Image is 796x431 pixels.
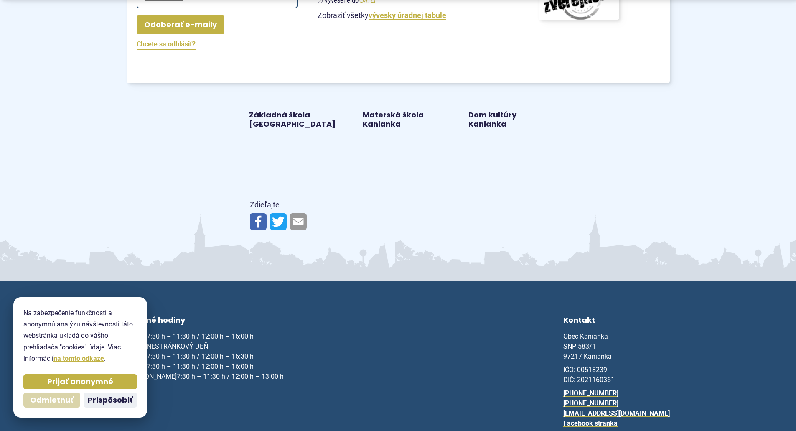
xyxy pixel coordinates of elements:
[563,365,670,385] p: IČO: 00518239 DIČ: 2021160361
[369,11,446,20] a: Zobraziť celú úradnú tabuľu
[563,332,612,360] span: Obec Kanianka SNP 583/1 97217 Kanianka
[30,395,74,405] span: Odmietnuť
[47,377,113,387] span: Prijať anonymné
[461,110,547,129] a: Dom kultúry Kanianka
[137,15,224,34] button: Odoberať e-maily
[250,213,267,230] img: Zdieľať na Facebooku
[318,11,478,20] p: Zobraziť všetky
[127,372,177,382] span: [PERSON_NAME]
[53,354,104,362] a: na tomto odkaze
[23,374,137,389] button: Prijať anonymné
[270,213,287,230] img: Zdieľať na Twitteri
[563,409,670,417] a: [EMAIL_ADDRESS][DOMAIN_NAME]
[290,213,307,230] img: Zdieľať e-mailom
[88,395,133,405] span: Prispôsobiť
[127,332,284,382] p: 7:30 h – 11:30 h / 12:00 h – 16:00 h NESTRÁNKOVÝ DEŇ 7:30 h – 11:30 h / 12:00 h – 16:30 h 7:30 h ...
[563,399,618,407] a: [PHONE_NUMBER]
[137,38,196,50] a: Chcete sa odhlásiť?
[84,393,137,408] button: Prispôsobiť
[23,307,137,364] p: Na zabezpečenie funkčnosti a anonymnú analýzu návštevnosti táto webstránka ukladá do vášho prehli...
[563,389,618,397] a: [PHONE_NUMBER]
[23,393,80,408] button: Odmietnuť
[355,110,441,129] a: Materská škola Kanianka
[250,110,336,129] a: Základná škola [GEOGRAPHIC_DATA]
[127,314,284,328] h3: Úradné hodiny
[250,199,547,212] p: Zdieľajte
[563,419,618,427] a: Facebook stránka
[563,314,670,328] h3: Kontakt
